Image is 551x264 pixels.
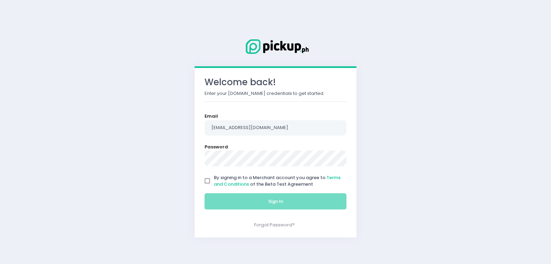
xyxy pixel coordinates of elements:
p: Enter your [DOMAIN_NAME] credentials to get started. [205,90,346,97]
h3: Welcome back! [205,77,346,88]
span: Sign In [268,198,283,205]
input: Email [205,120,346,136]
button: Sign In [205,193,346,210]
a: Forgot Password? [254,222,295,228]
a: Terms and Conditions [214,174,341,188]
label: Email [205,113,218,120]
span: By signing in to a Merchant account you agree to of the Beta Test Agreement [214,174,341,188]
img: Logo [241,38,310,55]
label: Password [205,144,228,150]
